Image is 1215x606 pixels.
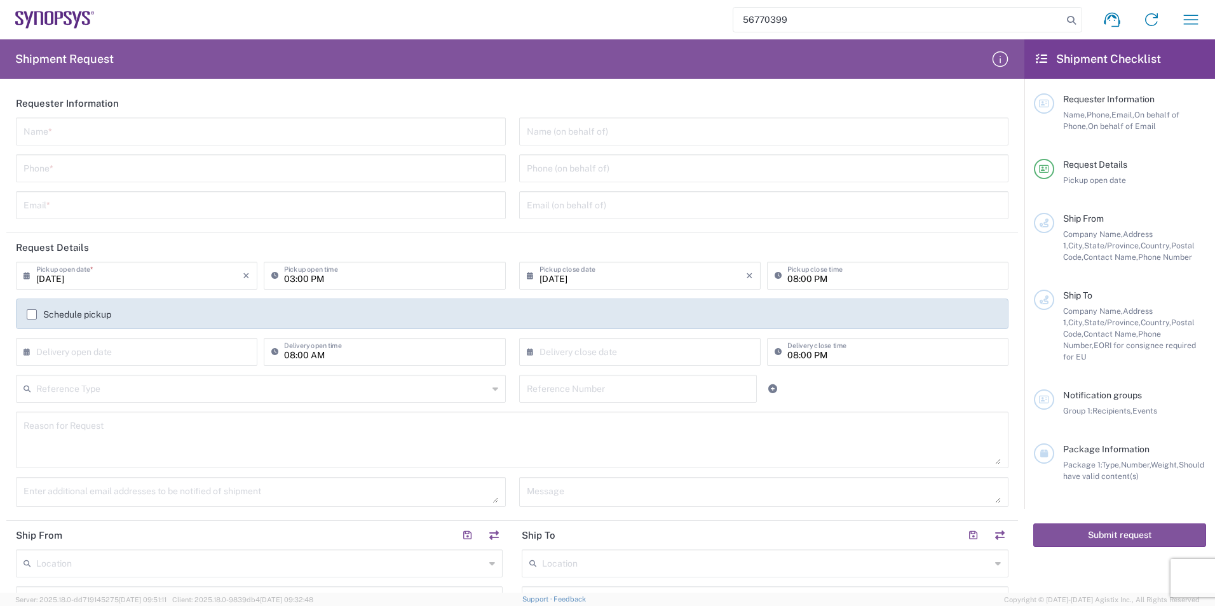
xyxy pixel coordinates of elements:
[1084,241,1141,250] span: State/Province,
[1063,390,1142,400] span: Notification groups
[15,596,166,603] span: Server: 2025.18.0-dd719145275
[1063,110,1087,119] span: Name,
[1036,51,1161,67] h2: Shipment Checklist
[15,51,114,67] h2: Shipment Request
[1063,175,1126,185] span: Pickup open date
[1083,329,1138,339] span: Contact Name,
[746,266,753,286] i: ×
[764,380,782,398] a: Add Reference
[16,241,89,254] h2: Request Details
[1087,110,1111,119] span: Phone,
[553,595,586,603] a: Feedback
[1102,460,1121,469] span: Type,
[1063,306,1123,316] span: Company Name,
[1063,94,1155,104] span: Requester Information
[522,529,555,542] h2: Ship To
[1111,110,1134,119] span: Email,
[733,8,1062,32] input: Shipment, tracking or reference number
[1068,241,1084,250] span: City,
[119,596,166,603] span: [DATE] 09:51:11
[27,309,111,320] label: Schedule pickup
[172,596,313,603] span: Client: 2025.18.0-9839db4
[1138,252,1192,262] span: Phone Number
[16,529,62,542] h2: Ship From
[1063,340,1196,361] span: EORI for consignee required for EU
[1092,406,1132,415] span: Recipients,
[1084,318,1141,327] span: State/Province,
[1141,241,1171,250] span: Country,
[243,266,250,286] i: ×
[1033,523,1206,547] button: Submit request
[522,595,554,603] a: Support
[1063,460,1102,469] span: Package 1:
[1004,594,1200,605] span: Copyright © [DATE]-[DATE] Agistix Inc., All Rights Reserved
[1063,406,1092,415] span: Group 1:
[1063,229,1123,239] span: Company Name,
[1088,121,1156,131] span: On behalf of Email
[1068,318,1084,327] span: City,
[1063,444,1150,454] span: Package Information
[1063,213,1104,224] span: Ship From
[1121,460,1151,469] span: Number,
[1063,290,1092,300] span: Ship To
[1063,159,1127,170] span: Request Details
[16,97,119,110] h2: Requester Information
[1141,318,1171,327] span: Country,
[1132,406,1157,415] span: Events
[1151,460,1179,469] span: Weight,
[260,596,313,603] span: [DATE] 09:32:48
[1083,252,1138,262] span: Contact Name,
